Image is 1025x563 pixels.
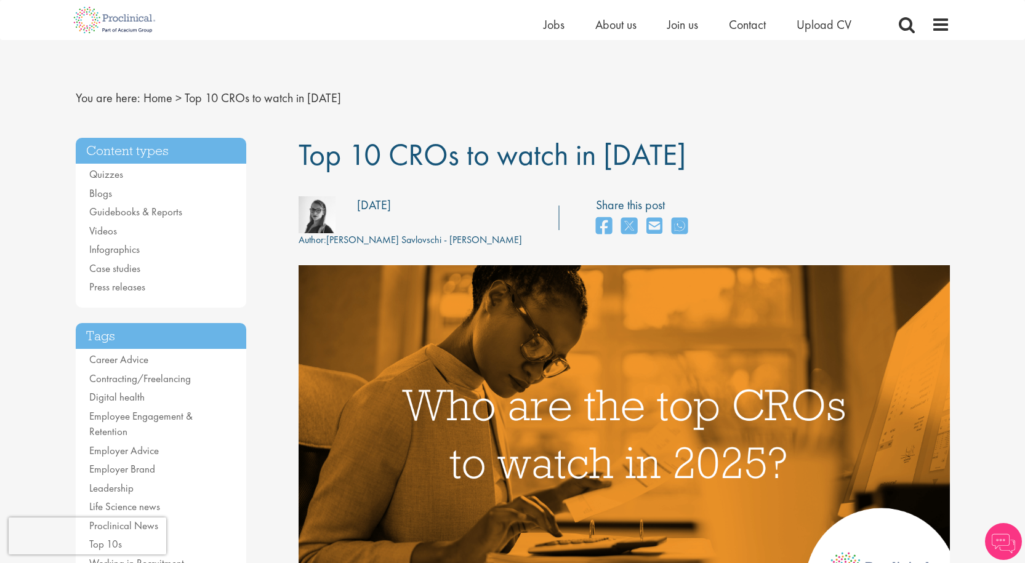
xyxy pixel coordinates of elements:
a: share on twitter [621,214,637,240]
a: Digital health [89,390,145,404]
a: Contracting/Freelancing [89,372,191,385]
a: About us [595,17,637,33]
span: > [175,90,182,106]
iframe: reCAPTCHA [9,517,166,554]
a: Infographics [89,242,140,256]
a: Leadership [89,481,134,495]
a: Join us [667,17,698,33]
a: Career Advice [89,353,148,366]
a: Employer Advice [89,444,159,457]
span: Top 10 CROs to watch in [DATE] [299,135,686,174]
a: Upload CV [797,17,851,33]
span: Top 10 CROs to watch in [DATE] [185,90,341,106]
img: fff6768c-7d58-4950-025b-08d63f9598ee [299,196,336,233]
a: share on facebook [596,214,612,240]
div: [DATE] [357,196,391,214]
a: Guidebooks & Reports [89,205,182,218]
a: Press releases [89,280,145,293]
a: Videos [89,224,117,238]
a: Blogs [89,186,112,200]
a: breadcrumb link [143,90,172,106]
img: Chatbot [985,523,1022,560]
label: Share this post [596,196,694,214]
div: [PERSON_NAME] Savlovschi - [PERSON_NAME] [299,233,522,247]
a: share on email [646,214,662,240]
a: Employer Brand [89,462,155,476]
h3: Tags [76,323,247,349]
span: Author: [299,233,326,246]
a: Life Science news [89,500,160,513]
span: You are here: [76,90,140,106]
h3: Content types [76,138,247,164]
a: Employee Engagement & Retention [89,409,193,439]
a: share on whats app [672,214,688,240]
a: Quizzes [89,167,123,181]
a: Case studies [89,262,140,275]
a: Contact [729,17,766,33]
a: Jobs [544,17,565,33]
